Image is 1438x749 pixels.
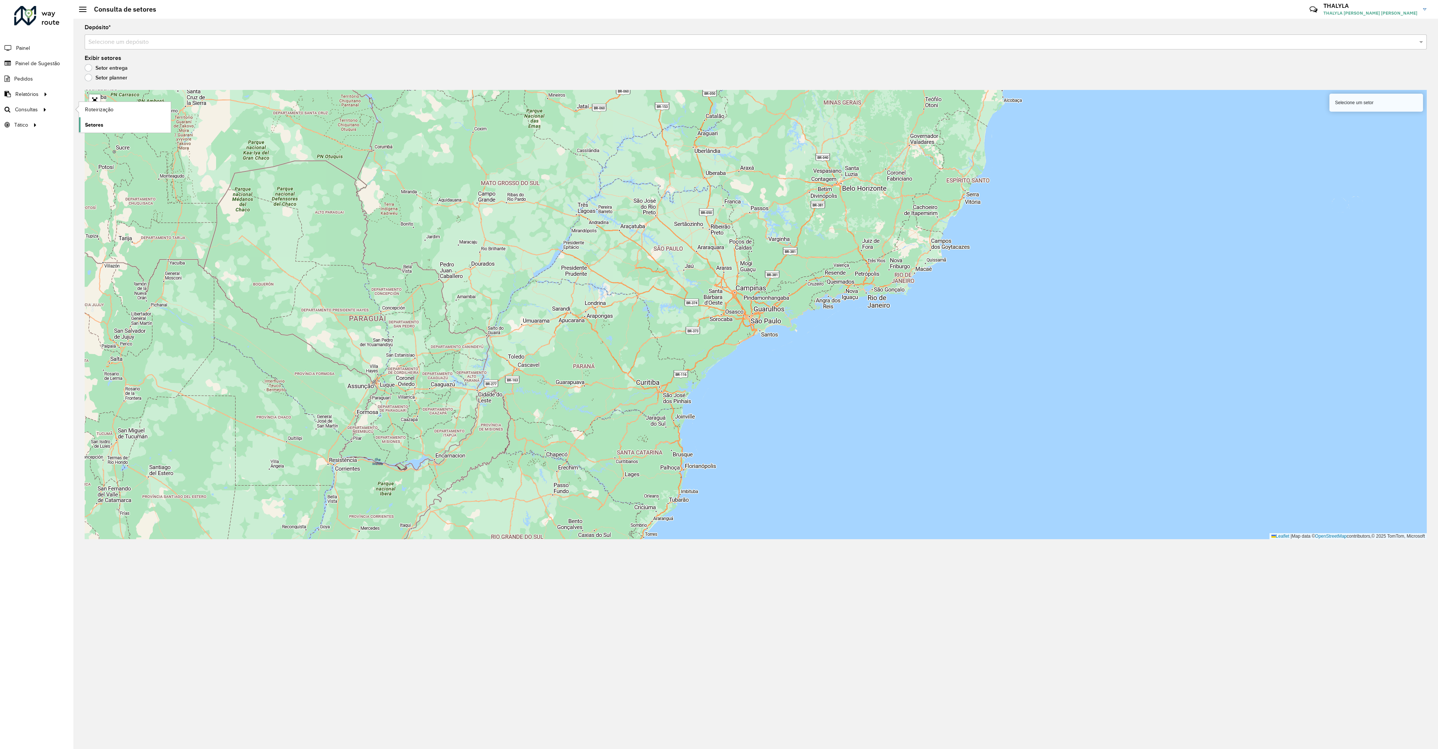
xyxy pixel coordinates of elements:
label: Exibir setores [85,54,121,63]
span: Pedidos [14,75,33,83]
a: Contato Rápido [1305,1,1322,18]
div: Map data © contributors,© 2025 TomTom, Microsoft [1269,533,1427,540]
h2: Consulta de setores [87,5,156,13]
span: Setores [85,121,103,129]
span: Painel [16,44,30,52]
a: Abrir mapa em tela cheia [89,94,100,106]
h3: THALYLA [1323,2,1417,9]
span: Painel de Sugestão [15,60,60,67]
a: Roteirização [79,102,171,117]
span: | [1290,534,1292,539]
a: Setores [79,117,171,132]
a: OpenStreetMap [1315,534,1347,539]
span: Relatórios [15,90,39,98]
span: Tático [14,121,28,129]
div: Selecione um setor [1329,94,1423,112]
span: Consultas [15,106,38,114]
span: Roteirização [85,106,113,114]
span: THALYLA [PERSON_NAME] [PERSON_NAME] [1323,10,1417,16]
a: Leaflet [1271,534,1289,539]
label: Depósito [85,23,111,32]
label: Setor planner [85,74,127,81]
label: Setor entrega [85,64,128,72]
